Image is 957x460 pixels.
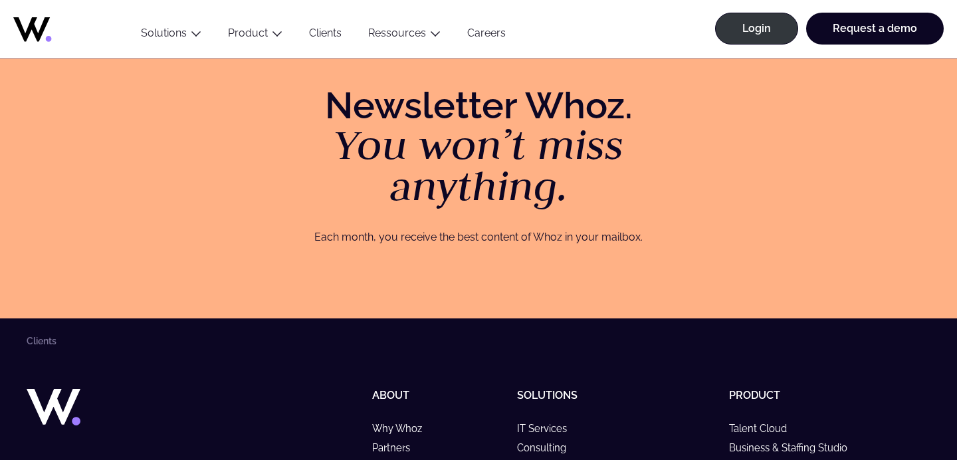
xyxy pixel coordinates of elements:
[27,336,56,346] li: Clients
[296,27,355,45] a: Clients
[355,27,454,45] button: Ressources
[228,27,268,39] a: Product
[869,372,938,441] iframe: Chatbot
[517,389,718,402] h5: Solutions
[27,336,930,346] nav: Breadcrumbs
[517,442,578,453] a: Consulting
[372,423,434,434] a: Why Whoz
[729,389,780,402] a: Product
[368,27,426,39] a: Ressources
[806,13,944,45] a: Request a demo
[334,118,623,213] em: You won’t miss anything.
[372,389,507,402] h5: About
[250,229,707,245] p: Each month, you receive the best content of Whoz in your mailbox.
[729,442,859,453] a: Business & Staffing Studio
[715,13,798,45] a: Login
[128,27,215,45] button: Solutions
[454,27,519,45] a: Careers
[729,423,799,434] a: Talent Cloud
[250,87,707,206] p: Newsletter Whoz.
[215,27,296,45] button: Product
[517,423,579,434] a: IT Services
[372,442,422,453] a: Partners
